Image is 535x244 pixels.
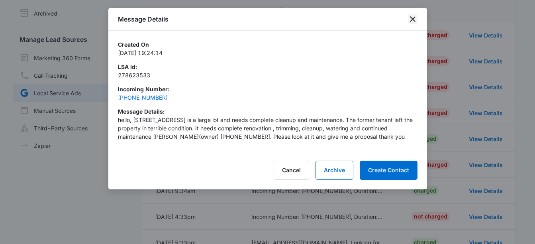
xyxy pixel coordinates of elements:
button: Archive [316,161,353,180]
p: hello, [STREET_ADDRESS] is a large lot and needs complete cleanup and maintenance. The former ten... [118,116,417,141]
button: Create Contact [360,161,417,180]
h1: Message Details [118,14,169,24]
p: Created On [118,40,417,49]
p: [DATE] 19:24:14 [118,49,417,57]
a: [PHONE_NUMBER] [118,94,168,101]
button: close [408,14,417,24]
p: Incoming Number : [118,85,417,93]
p: 278623533 [118,71,417,79]
p: LSA Id : [118,63,417,71]
p: Message Details : [118,107,417,116]
button: Cancel [274,161,309,180]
